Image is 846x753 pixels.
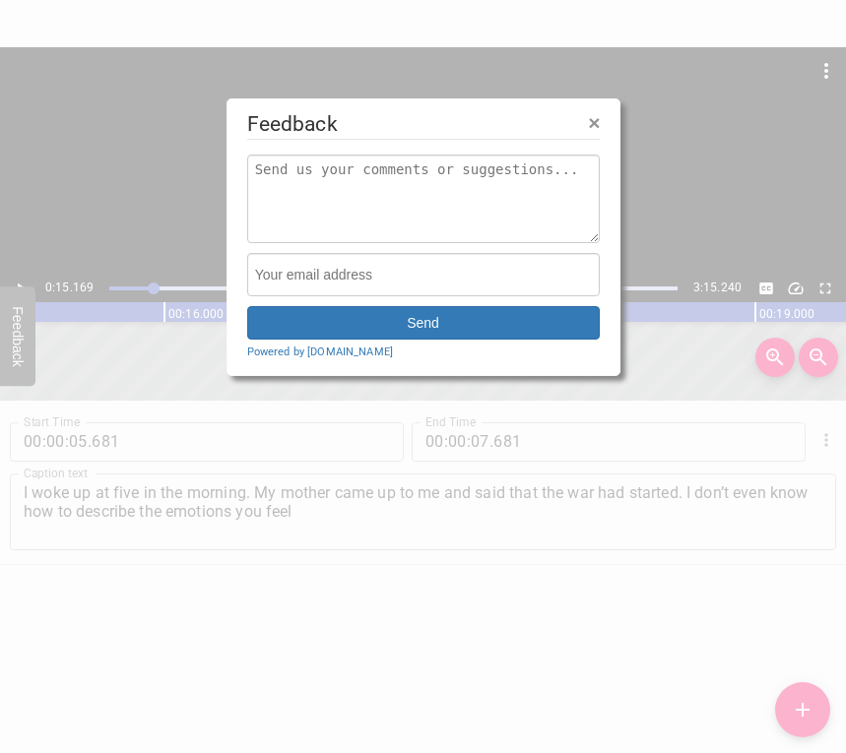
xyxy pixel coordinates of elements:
span: × [588,111,600,134]
textarea: Send us your comments or suggestions... [247,155,600,243]
input: Your email address [247,253,600,296]
button: Close [588,112,600,133]
a: Powered by [DOMAIN_NAME] [247,345,394,360]
button: Send [247,306,600,340]
legend: Feedback [247,109,600,140]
